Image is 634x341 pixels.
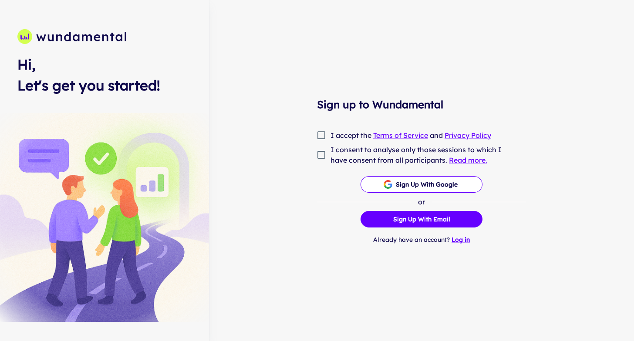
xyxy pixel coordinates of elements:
button: Sign up with Google [361,176,482,193]
p: or [418,197,425,207]
span: I consent to analyse only those sessions to which I have consent from all participants. [330,144,519,165]
a: Log in [452,236,470,244]
span: I accept the and [330,130,491,140]
a: Read more. [449,156,487,164]
button: Sign up with Email [361,211,482,227]
h4: Sign up to Wundamental [317,97,526,112]
a: Privacy Policy [445,131,491,140]
p: Already have an account? [373,235,470,244]
a: Terms of Service [373,131,428,140]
